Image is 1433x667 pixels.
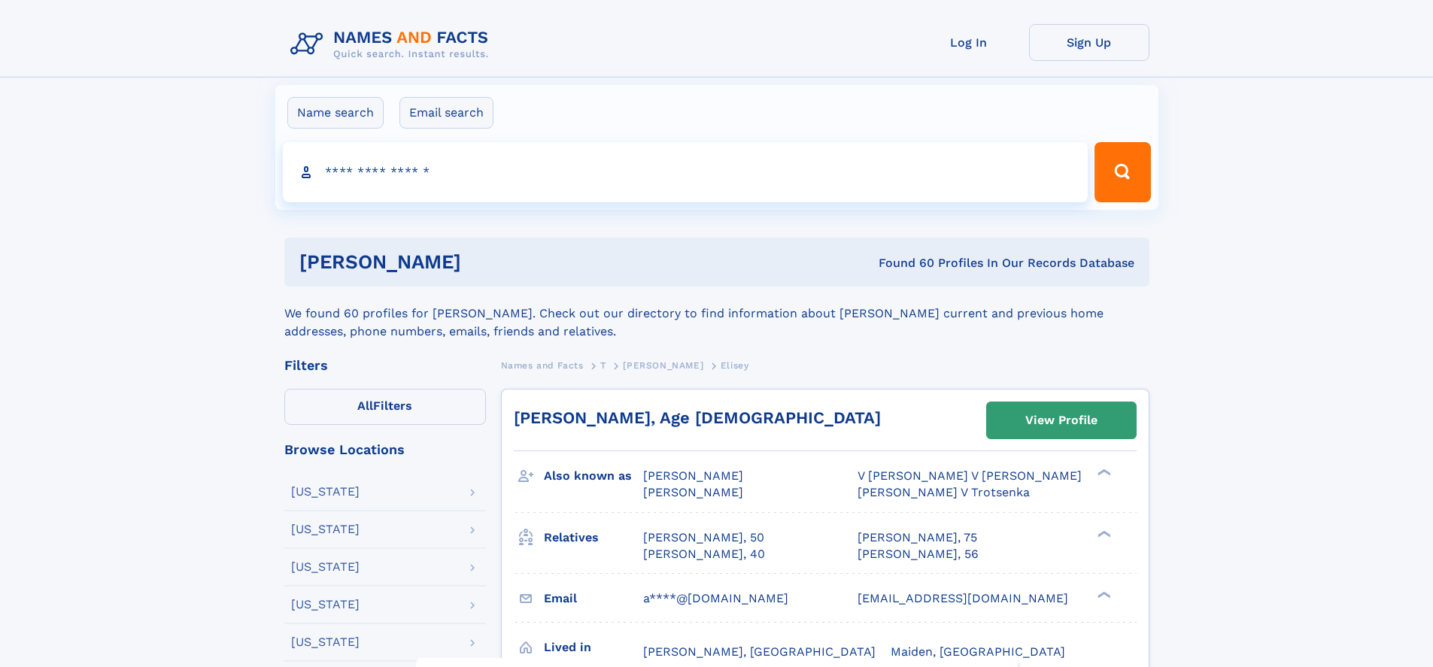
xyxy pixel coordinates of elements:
span: [PERSON_NAME] [643,485,743,499]
div: ❯ [1094,529,1112,538]
div: View Profile [1025,403,1098,438]
div: [US_STATE] [291,523,360,535]
span: Elisey [721,360,749,371]
label: Email search [399,97,493,129]
div: [US_STATE] [291,486,360,498]
div: [US_STATE] [291,599,360,611]
div: We found 60 profiles for [PERSON_NAME]. Check out our directory to find information about [PERSON... [284,287,1149,341]
h1: [PERSON_NAME] [299,253,670,271]
h3: Email [544,586,643,611]
span: T [600,360,606,371]
span: [EMAIL_ADDRESS][DOMAIN_NAME] [858,591,1068,605]
button: Search Button [1094,142,1150,202]
a: [PERSON_NAME], 40 [643,546,765,562]
a: Names and Facts [501,356,584,374]
span: Maiden, [GEOGRAPHIC_DATA] [891,644,1065,659]
a: [PERSON_NAME], 75 [858,529,977,546]
a: [PERSON_NAME], 50 [643,529,764,546]
span: [PERSON_NAME] [643,468,743,483]
a: [PERSON_NAME], 56 [858,546,979,562]
div: [US_STATE] [291,636,360,648]
div: ❯ [1094,590,1112,599]
span: V [PERSON_NAME] V [PERSON_NAME] [858,468,1082,483]
span: All [357,399,373,413]
label: Filters [284,389,486,425]
div: Filters [284,359,486,372]
h3: Also known as [544,463,643,489]
a: [PERSON_NAME] [623,356,703,374]
a: [PERSON_NAME], Age [DEMOGRAPHIC_DATA] [514,408,881,427]
a: T [600,356,606,374]
a: View Profile [987,402,1136,438]
span: [PERSON_NAME] [623,360,703,371]
div: ❯ [1094,468,1112,478]
span: [PERSON_NAME], [GEOGRAPHIC_DATA] [643,644,876,659]
div: [US_STATE] [291,561,360,573]
a: Sign Up [1029,24,1149,61]
a: Log In [909,24,1029,61]
div: Browse Locations [284,443,486,456]
label: Name search [287,97,384,129]
img: Logo Names and Facts [284,24,501,65]
h3: Lived in [544,635,643,660]
h3: Relatives [544,525,643,550]
div: Found 60 Profiles In Our Records Database [669,255,1134,271]
span: [PERSON_NAME] V Trotsenka [858,485,1030,499]
input: search input [283,142,1088,202]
